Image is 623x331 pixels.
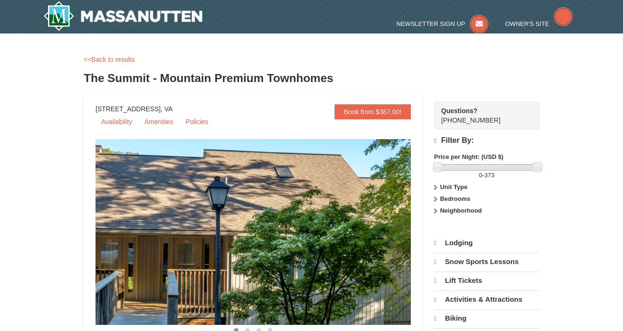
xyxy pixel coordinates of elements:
a: Policies [180,115,214,129]
a: <<Back to results [84,56,135,63]
a: Biking [434,309,539,327]
span: [PHONE_NUMBER] [441,106,522,124]
strong: Bedrooms [440,195,470,202]
a: Availability [96,115,138,129]
a: Massanutten Resort [43,1,202,31]
strong: Price per Night: (USD $) [434,153,503,160]
img: Massanutten Resort Logo [43,1,202,31]
label: - [434,171,539,180]
a: Activities & Attractions [434,290,539,308]
a: Book from $387.00! [335,104,411,119]
a: Lift Tickets [434,272,539,290]
strong: Questions? [441,107,478,115]
span: Newsletter Sign Up [397,20,465,27]
h4: Filter By: [434,136,539,145]
h3: The Summit - Mountain Premium Townhomes [84,69,539,88]
strong: Neighborhood [440,207,482,214]
span: 0 [479,172,482,179]
a: Amenities [139,115,179,129]
img: 19219034-1-0eee7e00.jpg [96,139,434,325]
a: Lodging [434,234,539,252]
strong: Unit Type [440,183,467,190]
span: 373 [484,172,495,179]
a: Newsletter Sign Up [397,20,489,27]
span: Owner's Site [505,20,550,27]
a: Owner's Site [505,20,573,27]
a: Snow Sports Lessons [434,253,539,271]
